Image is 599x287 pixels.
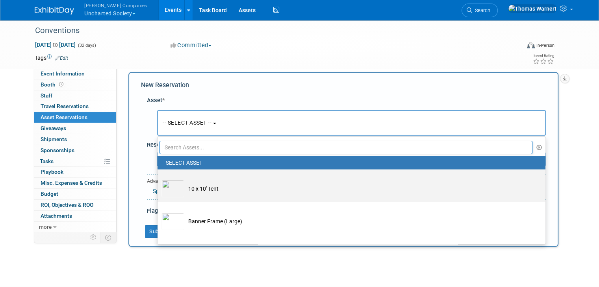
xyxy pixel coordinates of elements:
[153,188,240,194] a: Specify Shipping Logistics Category
[41,103,89,109] span: Travel Reservations
[145,225,171,238] button: Submit
[184,213,530,230] td: Banner Frame (Large)
[508,4,557,13] img: Thomas Warnert
[462,4,498,17] a: Search
[55,55,68,61] a: Edit
[41,125,66,131] span: Giveaways
[161,158,538,168] label: -- SELECT ASSET --
[34,101,116,112] a: Travel Reservations
[147,141,546,149] div: Reservation Notes
[41,180,102,186] span: Misc. Expenses & Credits
[41,136,67,142] span: Shipments
[147,207,159,214] span: Flag:
[41,147,74,153] span: Sponsorships
[34,112,116,123] a: Asset Reservations
[34,167,116,177] a: Playbook
[34,222,116,232] a: more
[100,232,117,243] td: Toggle Event Tabs
[32,24,510,38] div: Conventions
[34,200,116,210] a: ROI, Objectives & ROO
[147,96,546,105] div: Asset
[77,43,96,48] span: (32 days)
[41,213,72,219] span: Attachments
[39,224,52,230] span: more
[157,110,546,136] button: -- SELECT ASSET --
[34,145,116,156] a: Sponsorships
[40,158,54,164] span: Tasks
[34,134,116,145] a: Shipments
[184,180,530,197] td: 10 x 10' Tent
[84,1,147,9] span: [PERSON_NAME] Companies
[34,211,116,221] a: Attachments
[35,41,76,48] span: [DATE] [DATE]
[34,68,116,79] a: Event Information
[52,42,59,48] span: to
[41,169,63,175] span: Playbook
[141,81,189,89] span: New Reservation
[34,156,116,167] a: Tasks
[533,54,554,58] div: Event Rating
[41,92,52,99] span: Staff
[527,42,535,48] img: Format-Inperson.png
[57,81,65,87] span: Booth not reserved yet
[41,70,85,77] span: Event Information
[536,42,554,48] div: In-Person
[34,79,116,90] a: Booth
[41,191,58,197] span: Budget
[163,120,211,126] span: -- SELECT ASSET --
[34,189,116,199] a: Budget
[34,178,116,188] a: Misc. Expenses & Credits
[472,7,490,13] span: Search
[168,41,215,50] button: Committed
[41,81,65,88] span: Booth
[147,178,546,185] div: Advanced Options
[34,90,116,101] a: Staff
[35,7,74,15] img: ExhibitDay
[159,141,532,154] input: Search Assets...
[35,54,68,62] td: Tags
[41,114,87,120] span: Asset Reservations
[34,123,116,134] a: Giveaways
[478,41,554,53] div: Event Format
[41,202,93,208] span: ROI, Objectives & ROO
[87,232,100,243] td: Personalize Event Tab Strip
